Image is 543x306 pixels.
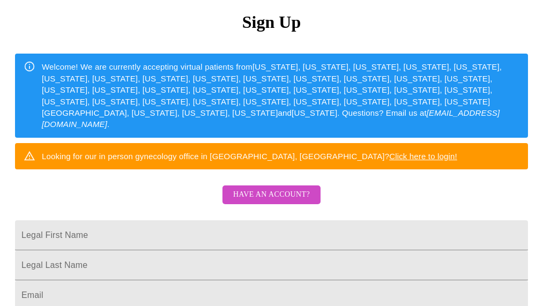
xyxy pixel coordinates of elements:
[15,12,528,32] h3: Sign Up
[220,197,323,206] a: Have an account?
[233,188,310,201] span: Have an account?
[42,57,519,135] div: Welcome! We are currently accepting virtual patients from [US_STATE], [US_STATE], [US_STATE], [US...
[389,152,457,161] a: Click here to login!
[222,185,321,204] button: Have an account?
[42,146,457,166] div: Looking for our in person gynecology office in [GEOGRAPHIC_DATA], [GEOGRAPHIC_DATA]?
